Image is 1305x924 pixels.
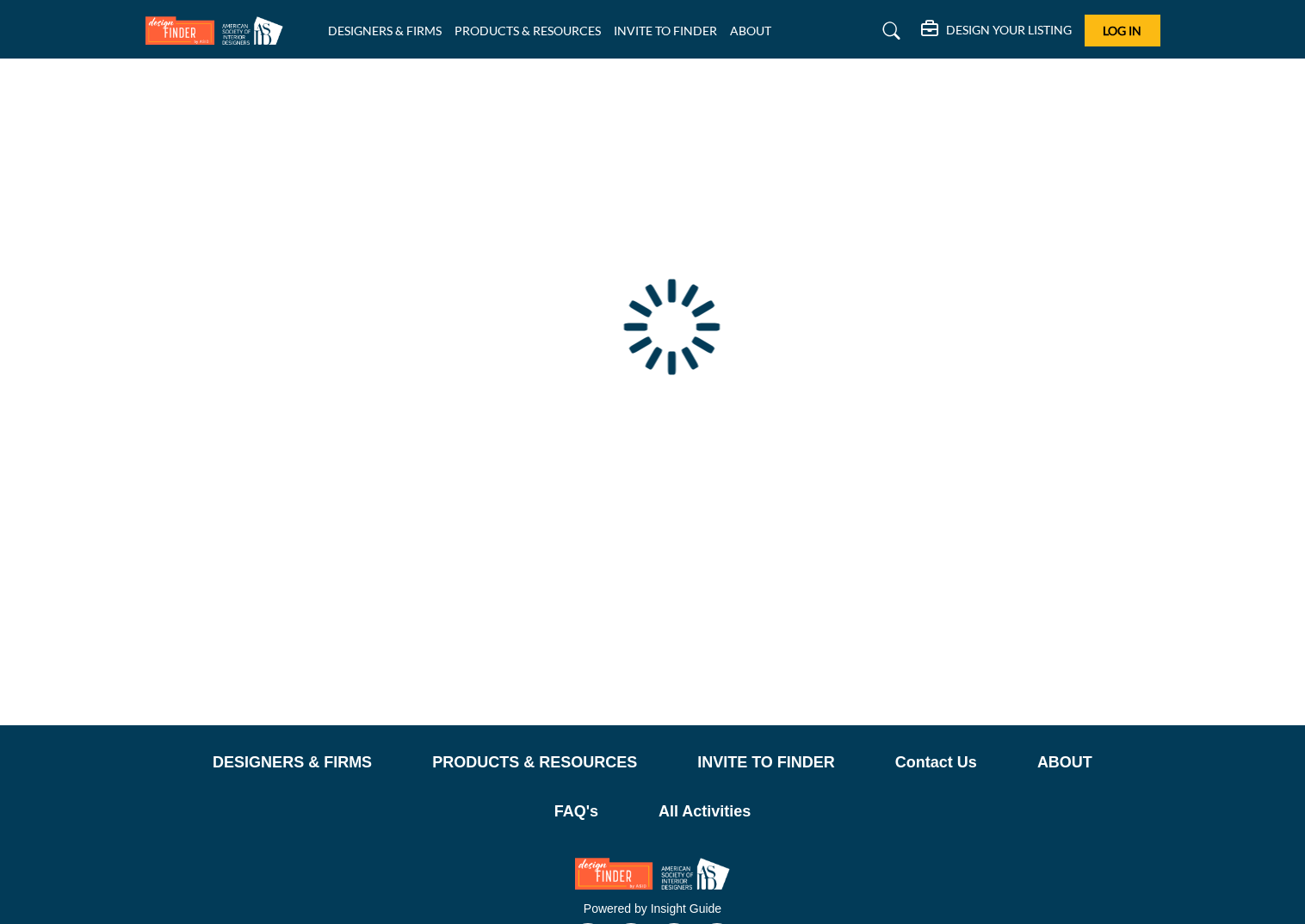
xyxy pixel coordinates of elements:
[213,751,372,774] a: DESIGNERS & FIRMS
[895,751,977,774] a: Contact Us
[575,858,730,890] img: No Site Logo
[697,751,835,774] a: INVITE TO FINDER
[1103,23,1141,38] span: Log In
[455,23,601,38] a: PRODUCTS & RESOURCES
[614,23,717,38] a: INVITE TO FINDER
[946,22,1072,38] h5: DESIGN YOUR LISTING
[145,16,292,45] img: Site Logo
[659,800,751,823] a: All Activities
[730,23,771,38] a: ABOUT
[1085,15,1160,46] button: Log In
[432,751,637,774] a: PRODUCTS & RESOURCES
[866,17,912,45] a: Search
[1037,751,1092,774] a: ABOUT
[584,902,721,915] a: Powered by Insight Guide
[554,800,598,823] a: FAQ's
[328,23,442,38] a: DESIGNERS & FIRMS
[921,21,1072,41] div: DESIGN YOUR LISTING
